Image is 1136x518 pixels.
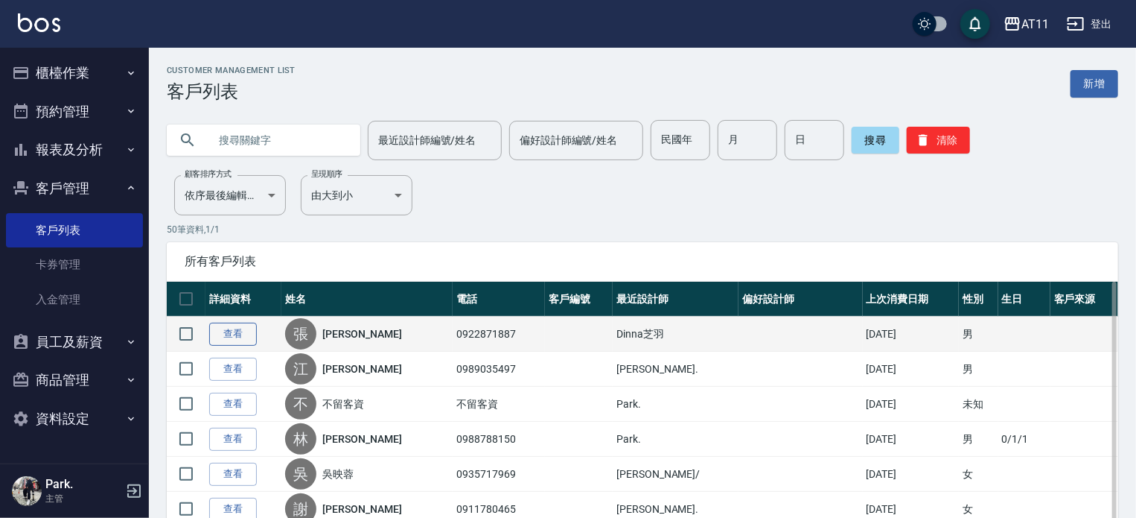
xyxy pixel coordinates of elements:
[167,81,296,102] h3: 客戶列表
[453,352,545,387] td: 0989035497
[1070,70,1118,98] a: 新增
[6,323,143,361] button: 員工及薪資
[285,353,316,385] div: 江
[453,317,545,352] td: 0922871887
[281,282,453,317] th: 姓名
[959,422,998,457] td: 男
[209,358,257,381] a: 查看
[167,66,296,75] h2: Customer Management List
[863,352,960,387] td: [DATE]
[209,463,257,486] a: 查看
[998,9,1055,40] button: AT11
[45,492,121,505] p: 主管
[545,282,613,317] th: 客戶編號
[12,476,42,506] img: Person
[322,502,401,517] a: [PERSON_NAME]
[959,352,998,387] td: 男
[1061,10,1118,38] button: 登出
[613,317,738,352] td: Dinna芝羽
[959,317,998,352] td: 男
[738,282,862,317] th: 偏好設計師
[6,54,143,92] button: 櫃檯作業
[185,168,232,180] label: 顧客排序方式
[322,432,401,446] a: [PERSON_NAME]
[959,282,998,317] th: 性別
[285,388,316,420] div: 不
[1021,15,1049,34] div: AT11
[959,457,998,492] td: 女
[285,458,316,490] div: 吳
[613,457,738,492] td: [PERSON_NAME]/
[453,422,545,457] td: 0988788150
[613,282,738,317] th: 最近設計師
[863,317,960,352] td: [DATE]
[167,223,1118,236] p: 50 筆資料, 1 / 1
[1050,282,1118,317] th: 客戶來源
[863,457,960,492] td: [DATE]
[185,254,1100,269] span: 所有客戶列表
[960,9,990,39] button: save
[453,387,545,422] td: 不留客資
[6,399,143,438] button: 資料設定
[322,326,401,341] a: [PERSON_NAME]
[6,361,143,399] button: 商品管理
[453,457,545,492] td: 0935717969
[863,282,960,317] th: 上次消費日期
[209,428,257,451] a: 查看
[322,397,364,411] a: 不留客資
[311,168,342,180] label: 呈現順序
[959,387,998,422] td: 未知
[863,387,960,422] td: [DATE]
[613,387,738,422] td: Park.
[18,13,60,32] img: Logo
[852,127,899,154] button: 搜尋
[998,422,1050,457] td: 0/1/1
[6,213,143,247] a: 客戶列表
[6,92,143,131] button: 預約管理
[285,423,316,455] div: 林
[322,361,401,376] a: [PERSON_NAME]
[6,247,143,282] a: 卡券管理
[45,477,121,492] h5: Park.
[453,282,545,317] th: 電話
[6,169,143,208] button: 客戶管理
[322,467,354,481] a: 吳映蓉
[907,127,970,154] button: 清除
[205,282,281,317] th: 詳細資料
[285,318,316,350] div: 張
[6,130,143,169] button: 報表及分析
[208,120,348,160] input: 搜尋關鍵字
[209,393,257,416] a: 查看
[301,175,412,215] div: 由大到小
[209,323,257,346] a: 查看
[998,282,1050,317] th: 生日
[613,422,738,457] td: Park.
[174,175,286,215] div: 依序最後編輯時間
[6,282,143,317] a: 入金管理
[613,352,738,387] td: [PERSON_NAME].
[863,422,960,457] td: [DATE]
